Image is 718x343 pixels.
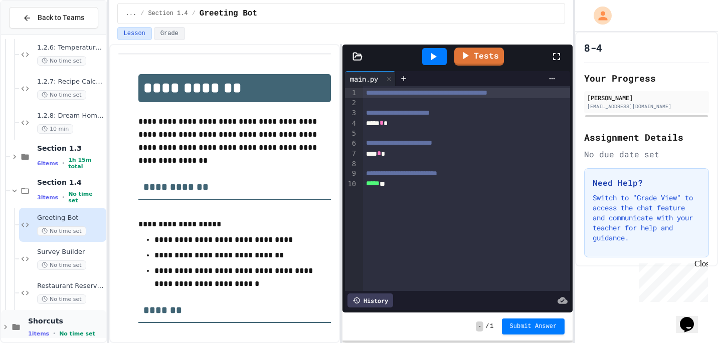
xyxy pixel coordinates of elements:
[140,10,144,18] span: /
[345,88,357,98] div: 1
[9,7,98,29] button: Back to Teams
[68,157,104,170] span: 1h 15m total
[510,322,557,330] span: Submit Answer
[345,149,357,159] div: 7
[476,321,483,331] span: -
[148,10,188,18] span: Section 1.4
[37,214,104,222] span: Greeting Bot
[345,179,357,189] div: 10
[345,139,357,149] div: 6
[37,260,86,270] span: No time set
[485,322,489,330] span: /
[59,330,95,337] span: No time set
[37,112,104,120] span: 1.2.8: Dream Home ASCII Art
[347,293,393,307] div: History
[587,93,706,102] div: [PERSON_NAME]
[28,316,104,325] span: Shorcuts
[62,159,64,167] span: •
[587,103,706,110] div: [EMAIL_ADDRESS][DOMAIN_NAME]
[37,248,104,256] span: Survey Builder
[37,56,86,66] span: No time set
[200,8,257,20] span: Greeting Bot
[37,144,104,153] span: Section 1.3
[37,194,58,201] span: 3 items
[345,98,357,108] div: 2
[37,90,86,100] span: No time set
[454,48,504,66] a: Tests
[490,322,493,330] span: 1
[584,71,709,85] h2: Your Progress
[117,27,152,40] button: Lesson
[345,74,383,84] div: main.py
[37,78,104,86] span: 1.2.7: Recipe Calculator
[345,71,396,86] div: main.py
[192,10,196,18] span: /
[593,177,700,189] h3: Need Help?
[37,160,58,167] span: 6 items
[345,108,357,118] div: 3
[154,27,185,40] button: Grade
[37,294,86,304] span: No time set
[37,226,86,236] span: No time set
[502,318,565,334] button: Submit Answer
[635,259,708,302] iframe: chat widget
[37,282,104,290] span: Restaurant Reservation System
[584,148,709,160] div: No due date set
[584,130,709,144] h2: Assignment Details
[38,13,84,23] span: Back to Teams
[68,191,104,204] span: No time set
[676,303,708,333] iframe: chat widget
[345,129,357,139] div: 5
[584,41,602,55] h1: 8-4
[583,4,614,27] div: My Account
[345,119,357,129] div: 4
[37,44,104,52] span: 1.2.6: Temperature Converter
[37,178,104,187] span: Section 1.4
[4,4,69,64] div: Chat with us now!Close
[53,329,55,337] span: •
[62,193,64,201] span: •
[126,10,137,18] span: ...
[37,124,73,134] span: 10 min
[345,159,357,169] div: 8
[345,169,357,179] div: 9
[28,330,49,337] span: 1 items
[593,193,700,243] p: Switch to "Grade View" to access the chat feature and communicate with your teacher for help and ...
